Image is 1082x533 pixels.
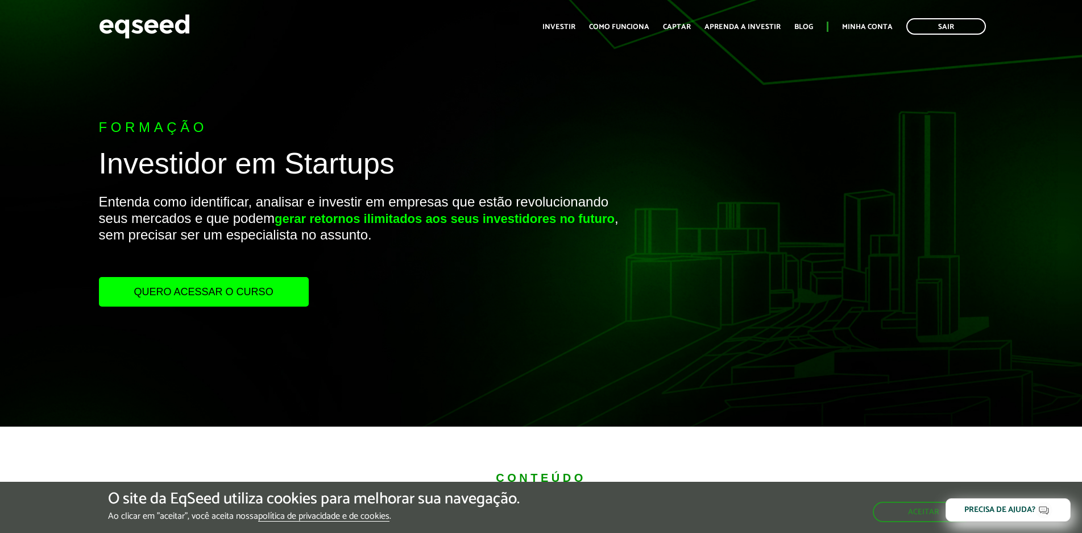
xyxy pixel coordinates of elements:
strong: gerar retornos ilimitados aos seus investidores no futuro [275,212,615,226]
a: Como funciona [589,23,649,31]
a: Quero acessar o curso [99,277,309,307]
img: EqSeed [99,11,190,42]
p: Formação [99,119,623,136]
button: Aceitar [873,502,974,522]
p: Ao clicar em "aceitar", você aceita nossa . [108,511,520,522]
h1: Investidor em Startups [99,147,623,185]
a: Blog [794,23,813,31]
a: Investir [542,23,575,31]
div: Conteúdo [189,472,893,484]
a: Sair [906,18,986,35]
h5: O site da EqSeed utiliza cookies para melhorar sua navegação. [108,490,520,508]
a: política de privacidade e de cookies [258,512,389,522]
a: Aprenda a investir [704,23,781,31]
p: Entenda como identificar, analisar e investir em empresas que estão revolucionando seus mercados ... [99,194,623,277]
a: Minha conta [842,23,893,31]
a: Captar [663,23,691,31]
